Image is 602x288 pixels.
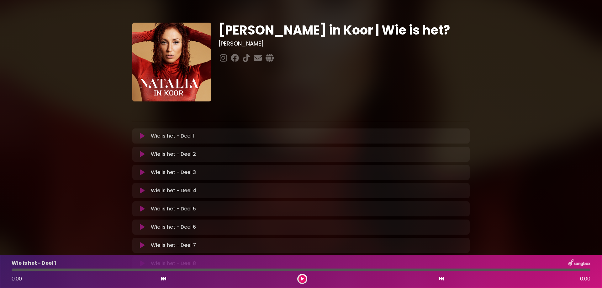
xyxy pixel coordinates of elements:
[12,259,56,267] p: Wie is het - Deel 1
[12,275,22,282] span: 0:00
[568,259,590,267] img: songbox-logo-white.png
[151,205,196,213] p: Wie is het - Deel 5
[151,223,196,231] p: Wie is het - Deel 6
[151,242,196,249] p: Wie is het - Deel 7
[219,40,470,47] h3: [PERSON_NAME]
[151,169,196,176] p: Wie is het - Deel 3
[580,275,590,283] span: 0:00
[151,187,196,194] p: Wie is het - Deel 4
[219,23,470,38] h1: [PERSON_NAME] in Koor | Wie is het?
[151,132,194,140] p: Wie is het - Deel 1
[132,23,211,101] img: YTVS25JmS9CLUqXqkEhs
[151,150,196,158] p: Wie is het - Deel 2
